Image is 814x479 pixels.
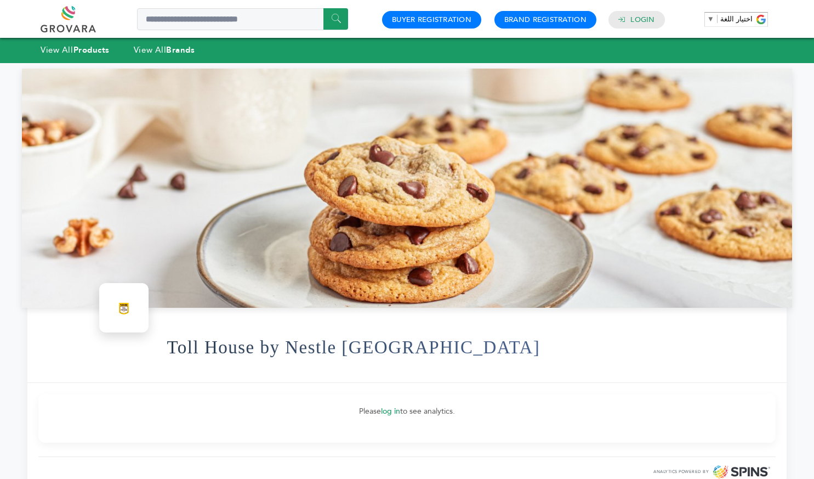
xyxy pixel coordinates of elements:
span: ​ [717,15,718,23]
span: ▼ [707,15,714,23]
input: Search a product or brand... [137,8,348,30]
a: Brand Registration [504,15,587,25]
a: اختيار اللغة​ [707,15,753,23]
a: Buyer Registration [392,15,471,25]
img: SPINS [713,465,770,478]
span: اختيار اللغة [720,15,753,23]
strong: Products [73,44,110,55]
strong: Brands [166,44,195,55]
p: Please to see analytics. [49,405,765,418]
h1: Toll House by Nestle [GEOGRAPHIC_DATA] [167,320,540,374]
img: Toll House by Nestle USA Logo [102,286,146,330]
a: View AllProducts [41,44,110,55]
a: Login [630,15,654,25]
a: log in [381,406,400,416]
span: ANALYTICS POWERED BY [653,469,709,475]
a: View AllBrands [134,44,195,55]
